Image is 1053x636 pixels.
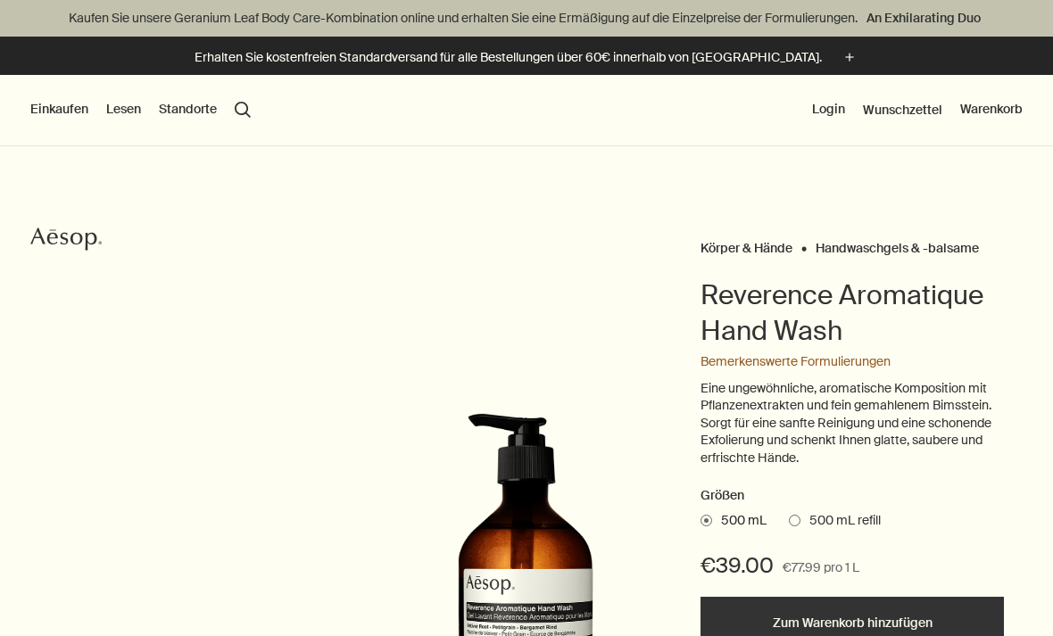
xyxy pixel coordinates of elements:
[701,485,1004,507] h2: Größen
[701,380,1004,467] p: Eine ungewöhnliche, aromatische Komposition mit Pflanzenextrakten und fein gemahlenem Bimsstein. ...
[195,48,822,67] p: Erhalten Sie kostenfreien Standardversand für alle Bestellungen über 60€ innerhalb von [GEOGRAPHI...
[106,101,141,119] button: Lesen
[701,277,1004,349] h1: Reverence Aromatique Hand Wash
[195,47,859,68] button: Erhalten Sie kostenfreien Standardversand für alle Bestellungen über 60€ innerhalb von [GEOGRAPHI...
[800,512,881,530] span: 500 mL refill
[712,512,767,530] span: 500 mL
[701,240,792,248] a: Körper & Hände
[783,558,859,579] span: €77.99 pro 1 L
[960,101,1023,119] button: Warenkorb
[863,102,942,118] a: Wunschzettel
[30,75,251,146] nav: primary
[18,9,1035,28] p: Kaufen Sie unsere Geranium Leaf Body Care-Kombination online und erhalten Sie eine Ermäßigung auf...
[812,101,845,119] button: Login
[701,551,774,580] span: €39.00
[159,101,217,119] button: Standorte
[26,221,106,261] a: Aesop
[816,240,979,248] a: Handwaschgels & -balsame
[812,75,1023,146] nav: supplementary
[30,101,88,119] button: Einkaufen
[863,8,984,28] a: An Exhilarating Duo
[30,226,102,252] svg: Aesop
[235,102,251,118] button: Menüpunkt "Suche" öffnen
